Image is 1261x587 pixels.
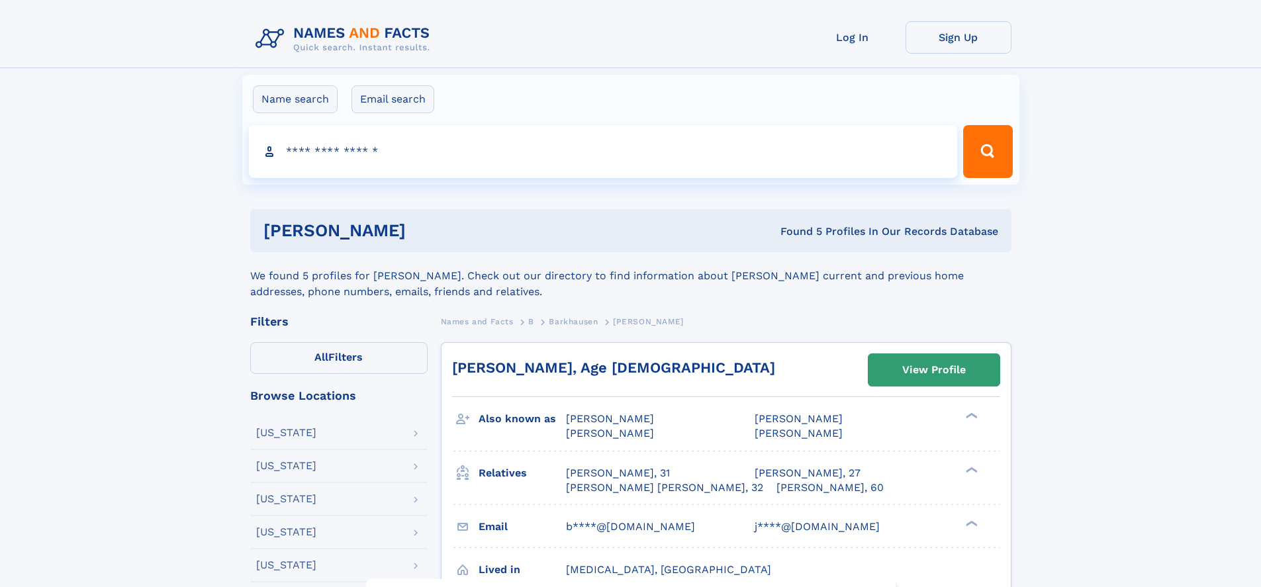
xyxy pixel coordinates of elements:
[566,480,763,495] a: [PERSON_NAME] [PERSON_NAME], 32
[755,412,843,425] span: [PERSON_NAME]
[755,427,843,439] span: [PERSON_NAME]
[549,313,598,330] a: Barkhausen
[250,316,428,328] div: Filters
[441,313,514,330] a: Names and Facts
[263,222,593,239] h1: [PERSON_NAME]
[549,317,598,326] span: Barkhausen
[256,527,316,537] div: [US_STATE]
[906,21,1011,54] a: Sign Up
[800,21,906,54] a: Log In
[902,355,966,385] div: View Profile
[256,560,316,570] div: [US_STATE]
[249,125,958,178] input: search input
[962,519,978,527] div: ❯
[755,466,861,480] a: [PERSON_NAME], 27
[566,412,654,425] span: [PERSON_NAME]
[479,462,566,484] h3: Relatives
[528,313,534,330] a: B
[479,559,566,581] h3: Lived in
[250,342,428,374] label: Filters
[566,563,771,576] span: [MEDICAL_DATA], [GEOGRAPHIC_DATA]
[868,354,1000,386] a: View Profile
[256,428,316,438] div: [US_STATE]
[250,390,428,402] div: Browse Locations
[566,427,654,439] span: [PERSON_NAME]
[351,85,434,113] label: Email search
[776,480,884,495] a: [PERSON_NAME], 60
[256,494,316,504] div: [US_STATE]
[613,317,684,326] span: [PERSON_NAME]
[256,461,316,471] div: [US_STATE]
[963,125,1012,178] button: Search Button
[962,412,978,420] div: ❯
[566,466,670,480] a: [PERSON_NAME], 31
[528,317,534,326] span: B
[250,21,441,57] img: Logo Names and Facts
[452,359,775,376] a: [PERSON_NAME], Age [DEMOGRAPHIC_DATA]
[250,252,1011,300] div: We found 5 profiles for [PERSON_NAME]. Check out our directory to find information about [PERSON_...
[593,224,998,239] div: Found 5 Profiles In Our Records Database
[479,408,566,430] h3: Also known as
[962,465,978,474] div: ❯
[479,516,566,538] h3: Email
[314,351,328,363] span: All
[253,85,338,113] label: Name search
